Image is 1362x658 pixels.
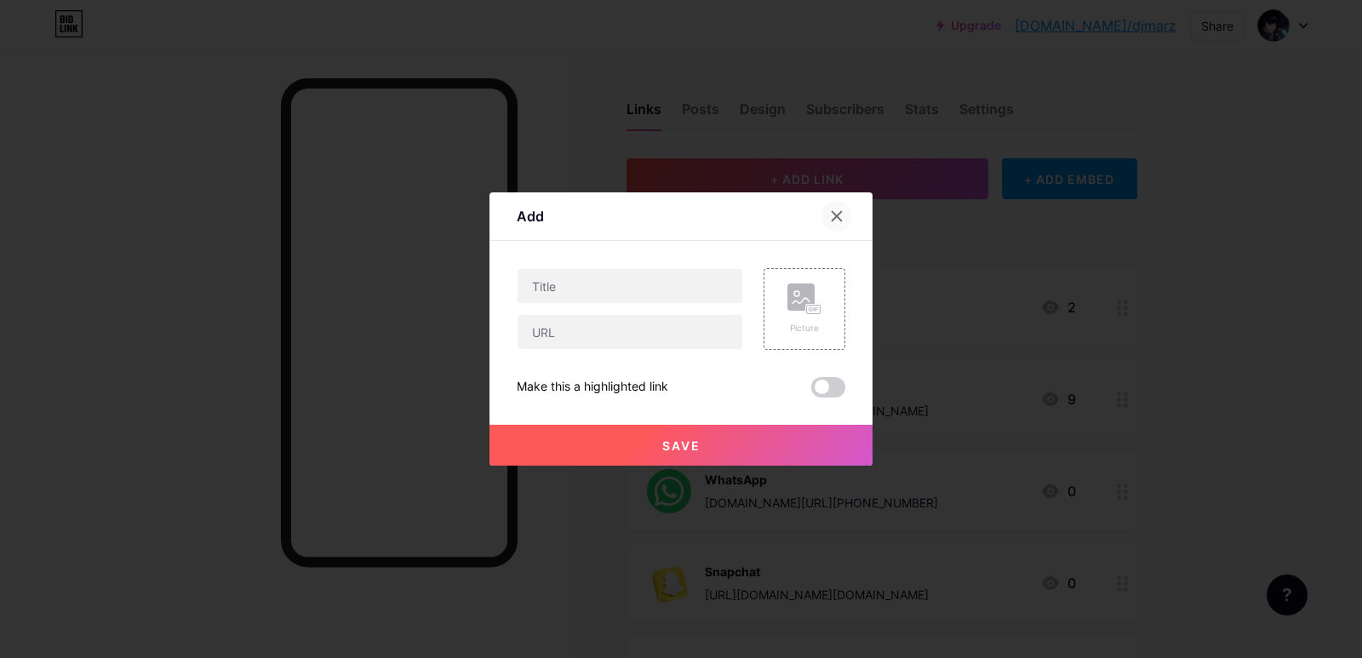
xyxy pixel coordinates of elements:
[518,269,742,303] input: Title
[518,315,742,349] input: URL
[517,377,668,398] div: Make this a highlighted link
[517,206,544,226] div: Add
[489,425,873,466] button: Save
[787,322,821,335] div: Picture
[662,438,701,453] span: Save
